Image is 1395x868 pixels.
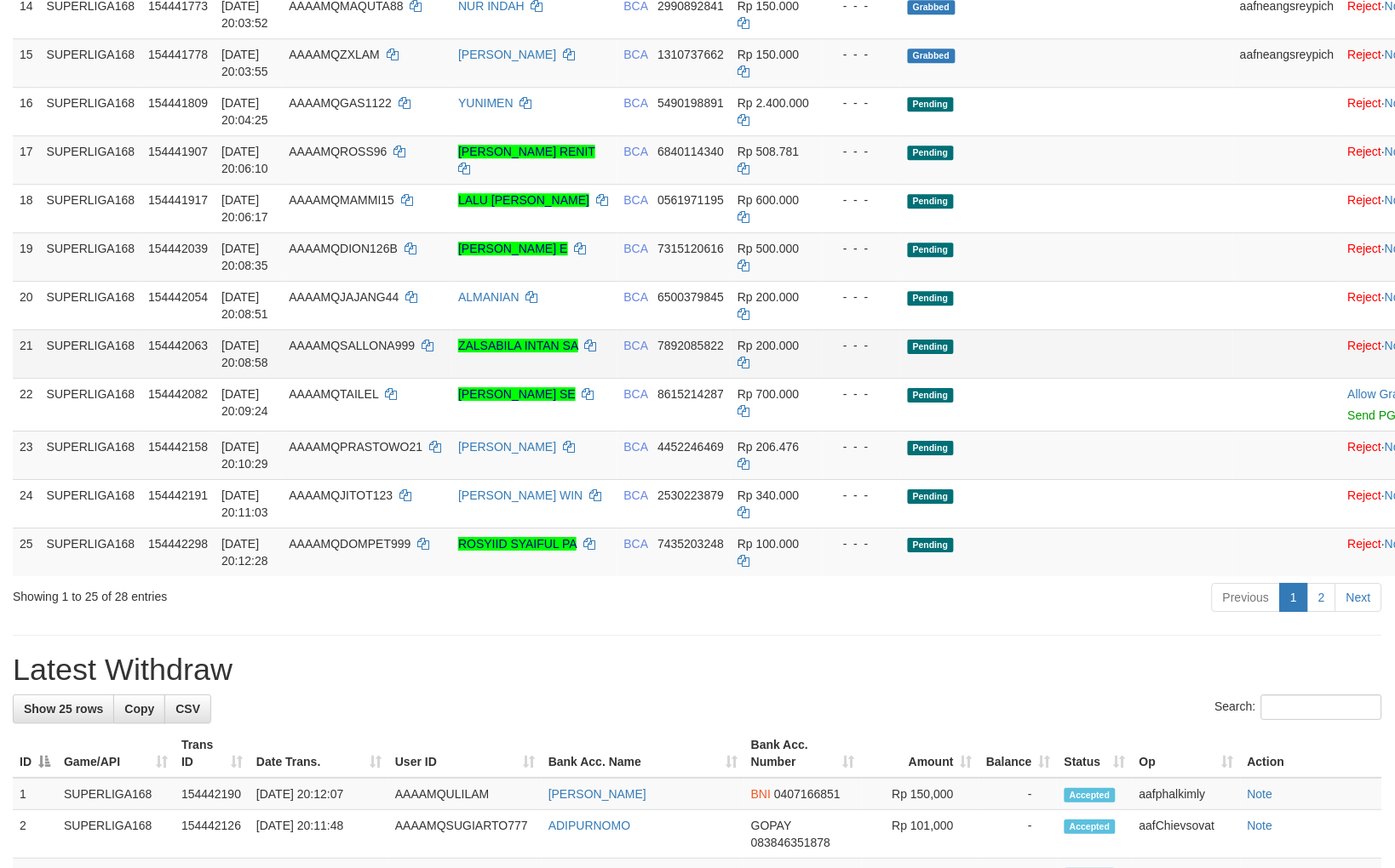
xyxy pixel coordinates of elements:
span: Rp 100.000 [738,537,799,551]
span: Rp 340.000 [738,488,799,502]
a: LALU [PERSON_NAME] [458,193,589,207]
td: SUPERLIGA168 [40,329,142,378]
div: - - - [830,535,894,552]
span: Copy 0561971195 to clipboard [657,193,724,207]
td: SUPERLIGA168 [40,479,142,528]
a: Reject [1348,440,1382,454]
span: Rp 508.781 [738,145,799,158]
a: Previous [1212,583,1280,612]
td: SUPERLIGA168 [57,810,175,859]
td: SUPERLIGA168 [57,778,175,810]
span: Pending [908,291,954,306]
th: Action [1241,729,1382,778]
label: Search: [1215,694,1382,720]
div: - - - [830,143,894,160]
span: [DATE] 20:09:24 [221,387,268,418]
a: YUNIMEN [458,96,514,110]
span: Rp 200.000 [738,339,799,352]
span: 154441907 [148,145,208,158]
span: [DATE] 20:04:25 [221,96,268,127]
span: Pending [908,538,954,552]
span: AAAAMQZXLAM [289,48,380,61]
div: - - - [830,438,894,455]
a: [PERSON_NAME] SE [458,387,576,401]
td: AAAAMQULILAM [388,778,542,810]
a: ROSYIID SYAIFUL PA [458,537,577,551]
span: Rp 2.400.000 [738,96,809,110]
td: SUPERLIGA168 [40,431,142,479]
a: Reject [1348,339,1382,352]
th: Amount: activate to sort column ascending [862,729,979,778]
span: Rp 150.000 [738,48,799,61]
a: ZALSABILA INTAN SA [458,339,578,352]
span: Rp 700.000 [738,387,799,401]
td: 154442190 [175,778,250,810]
td: SUPERLIGA168 [40,38,142,87]
th: ID: activate to sort column descending [13,729,57,778]
div: - - - [830,94,894,111]
td: 25 [13,528,40,576]
div: - - - [830,487,894,504]
span: Rp 600.000 [738,193,799,207]
span: 154441809 [148,96,208,110]
span: AAAAMQSALLONA999 [289,339,415,352]
td: [DATE] 20:11:48 [250,810,388,859]
a: [PERSON_NAME] WIN [458,488,583,502]
div: - - - [830,191,894,208]
td: aafneangsreypich [1233,38,1341,87]
span: AAAAMQDOMPET999 [289,537,410,551]
th: Op: activate to sort column ascending [1133,729,1241,778]
td: SUPERLIGA168 [40,184,142,232]
th: Bank Acc. Number: activate to sort column ascending [744,729,862,778]
span: AAAAMQJAJANG44 [289,290,399,304]
span: BNI [751,787,771,801]
td: 1 [13,778,57,810]
td: 19 [13,232,40,281]
a: CSV [164,694,211,723]
a: [PERSON_NAME] RENIT [458,145,595,158]
td: 15 [13,38,40,87]
span: Copy 5490198891 to clipboard [657,96,724,110]
span: Pending [908,441,954,455]
a: ADIPURNOMO [548,819,630,832]
td: [DATE] 20:12:07 [250,778,388,810]
span: 154442191 [148,488,208,502]
span: Copy 1310737662 to clipboard [657,48,724,61]
a: Reject [1348,48,1382,61]
span: 154442054 [148,290,208,304]
td: SUPERLIGA168 [40,378,142,431]
span: Copy 7892085822 to clipboard [657,339,724,352]
span: Grabbed [908,49,956,63]
span: Rp 500.000 [738,242,799,255]
span: Copy 4452246469 to clipboard [657,440,724,454]
div: - - - [830,288,894,306]
span: AAAAMQJITOT123 [289,488,393,502]
span: [DATE] 20:10:29 [221,440,268,471]
span: Rp 200.000 [738,290,799,304]
td: 21 [13,329,40,378]
span: BCA [624,290,648,304]
th: Date Trans.: activate to sort column ascending [250,729,388,778]
div: - - - [830,240,894,257]
a: 2 [1307,583,1336,612]
td: 154442126 [175,810,250,859]
span: BCA [624,96,648,110]
td: 22 [13,378,40,431]
span: BCA [624,440,648,454]
span: [DATE] 20:06:17 [221,193,268,224]
span: Pending [908,243,954,257]
td: - [979,810,1058,859]
input: Search: [1261,694,1382,720]
span: [DATE] 20:12:28 [221,537,268,568]
td: AAAAMQSUGIARTO777 [388,810,542,859]
span: Pending [908,194,954,208]
td: Rp 150,000 [862,778,979,810]
span: BCA [624,193,648,207]
a: [PERSON_NAME] [458,440,556,454]
span: Accepted [1065,788,1116,802]
a: Reject [1348,488,1382,502]
span: [DATE] 20:11:03 [221,488,268,519]
a: Reject [1348,193,1382,207]
h1: Latest Withdraw [13,653,1382,687]
a: Note [1248,787,1273,801]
